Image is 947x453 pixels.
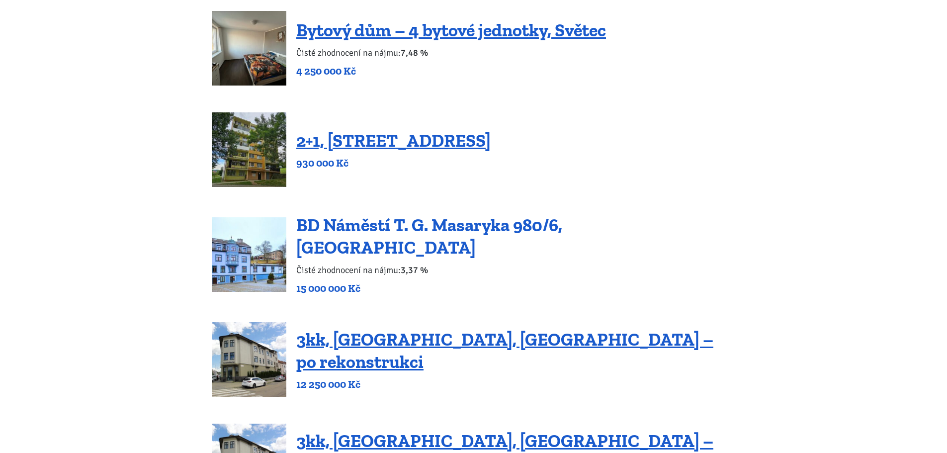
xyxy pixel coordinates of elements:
a: BD Náměstí T. G. Masaryka 980/6, [GEOGRAPHIC_DATA] [296,214,562,258]
p: 12 250 000 Kč [296,377,735,391]
a: 2+1, [STREET_ADDRESS] [296,130,491,151]
p: 930 000 Kč [296,156,491,170]
b: 7,48 % [401,47,428,58]
p: Čisté zhodnocení na nájmu: [296,263,735,277]
a: 3kk, [GEOGRAPHIC_DATA], [GEOGRAPHIC_DATA] – po rekonstrukci [296,329,713,372]
p: 15 000 000 Kč [296,281,735,295]
p: Čisté zhodnocení na nájmu: [296,46,606,60]
p: 4 250 000 Kč [296,64,606,78]
b: 3,37 % [401,265,428,275]
a: Bytový dům – 4 bytové jednotky, Světec [296,19,606,41]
